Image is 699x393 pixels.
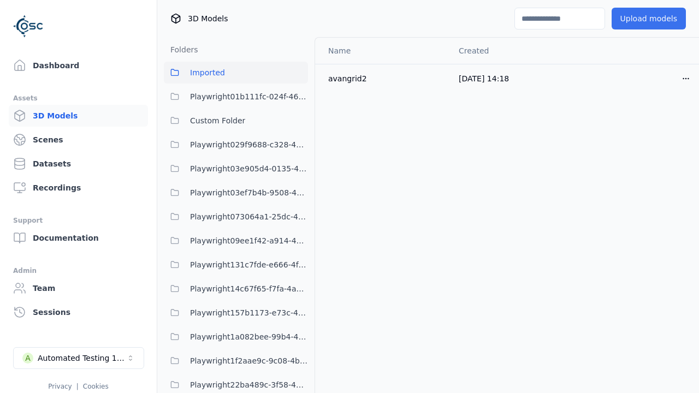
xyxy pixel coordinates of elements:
span: Playwright029f9688-c328-482d-9c42-3b0c529f8514 [190,138,308,151]
button: Playwright09ee1f42-a914-43b3-abf1-e7ca57cf5f96 [164,230,308,252]
div: A [22,353,33,364]
span: Playwright157b1173-e73c-4808-a1ac-12e2e4cec217 [190,306,308,319]
span: [DATE] 14:18 [459,74,509,83]
span: Playwright1f2aae9c-9c08-4bb6-a2d5-dc0ac64e971c [190,354,308,367]
button: Playwright14c67f65-f7fa-4a69-9dce-fa9a259dcaa1 [164,278,308,300]
span: Playwright01b111fc-024f-466d-9bae-c06bfb571c6d [190,90,308,103]
button: Playwright01b111fc-024f-466d-9bae-c06bfb571c6d [164,86,308,108]
span: Playwright22ba489c-3f58-40ce-82d9-297bfd19b528 [190,378,308,391]
button: Imported [164,62,308,84]
th: Name [315,38,450,64]
a: Cookies [83,383,109,390]
div: Automated Testing 1 - Playwright [38,353,126,364]
div: avangrid2 [328,73,441,84]
button: Playwright157b1173-e73c-4808-a1ac-12e2e4cec217 [164,302,308,324]
span: Playwright073064a1-25dc-42be-bd5d-9b023c0ea8dd [190,210,308,223]
a: 3D Models [9,105,148,127]
a: Documentation [9,227,148,249]
span: Playwright1a082bee-99b4-4375-8133-1395ef4c0af5 [190,330,308,343]
a: Privacy [48,383,72,390]
button: Playwright03ef7b4b-9508-47f0-8afd-5e0ec78663fc [164,182,308,204]
button: Playwright1f2aae9c-9c08-4bb6-a2d5-dc0ac64e971c [164,350,308,372]
a: Dashboard [9,55,148,76]
span: Imported [190,66,225,79]
button: Select a workspace [13,347,144,369]
span: Playwright03e905d4-0135-4922-94e2-0c56aa41bf04 [190,162,308,175]
div: Assets [13,92,144,105]
button: Playwright073064a1-25dc-42be-bd5d-9b023c0ea8dd [164,206,308,228]
img: Logo [13,11,44,41]
span: Playwright131c7fde-e666-4f3e-be7e-075966dc97bc [190,258,308,271]
a: Datasets [9,153,148,175]
a: Sessions [9,301,148,323]
span: Playwright03ef7b4b-9508-47f0-8afd-5e0ec78663fc [190,186,308,199]
span: | [76,383,79,390]
span: Custom Folder [190,114,245,127]
div: Support [13,214,144,227]
button: Upload models [612,8,686,29]
button: Playwright03e905d4-0135-4922-94e2-0c56aa41bf04 [164,158,308,180]
button: Custom Folder [164,110,308,132]
span: 3D Models [188,13,228,24]
div: Admin [13,264,144,277]
a: Recordings [9,177,148,199]
h3: Folders [164,44,198,55]
a: Team [9,277,148,299]
a: Scenes [9,129,148,151]
button: Playwright131c7fde-e666-4f3e-be7e-075966dc97bc [164,254,308,276]
button: Playwright029f9688-c328-482d-9c42-3b0c529f8514 [164,134,308,156]
span: Playwright09ee1f42-a914-43b3-abf1-e7ca57cf5f96 [190,234,308,247]
button: Playwright1a082bee-99b4-4375-8133-1395ef4c0af5 [164,326,308,348]
span: Playwright14c67f65-f7fa-4a69-9dce-fa9a259dcaa1 [190,282,308,295]
th: Created [450,38,574,64]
